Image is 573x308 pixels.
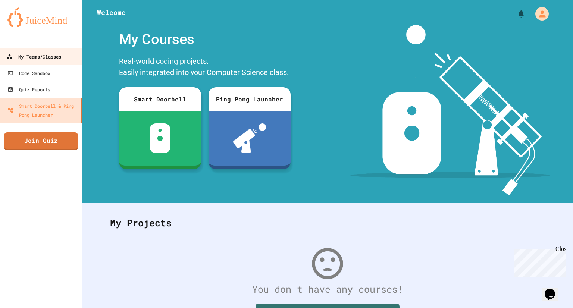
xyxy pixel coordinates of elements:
iframe: chat widget [511,246,566,277]
div: Chat with us now!Close [3,3,51,47]
div: Ping Pong Launcher [209,87,291,111]
div: Code Sandbox [7,69,50,78]
div: My Courses [115,25,294,54]
div: My Projects [103,208,552,238]
div: Quiz Reports [7,85,50,94]
div: My Account [527,5,551,22]
div: My Teams/Classes [6,52,61,62]
div: Real-world coding projects. Easily integrated into your Computer Science class. [115,54,294,82]
div: My Notifications [503,7,527,20]
img: sdb-white.svg [150,123,171,153]
a: Join Quiz [4,132,78,150]
iframe: chat widget [542,278,566,301]
div: Smart Doorbell & Ping Pong Launcher [7,101,78,119]
img: ppl-with-ball.png [233,123,266,153]
div: Smart Doorbell [119,87,201,111]
img: banner-image-my-projects.png [350,25,550,195]
img: logo-orange.svg [7,7,75,27]
div: You don't have any courses! [103,282,552,296]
